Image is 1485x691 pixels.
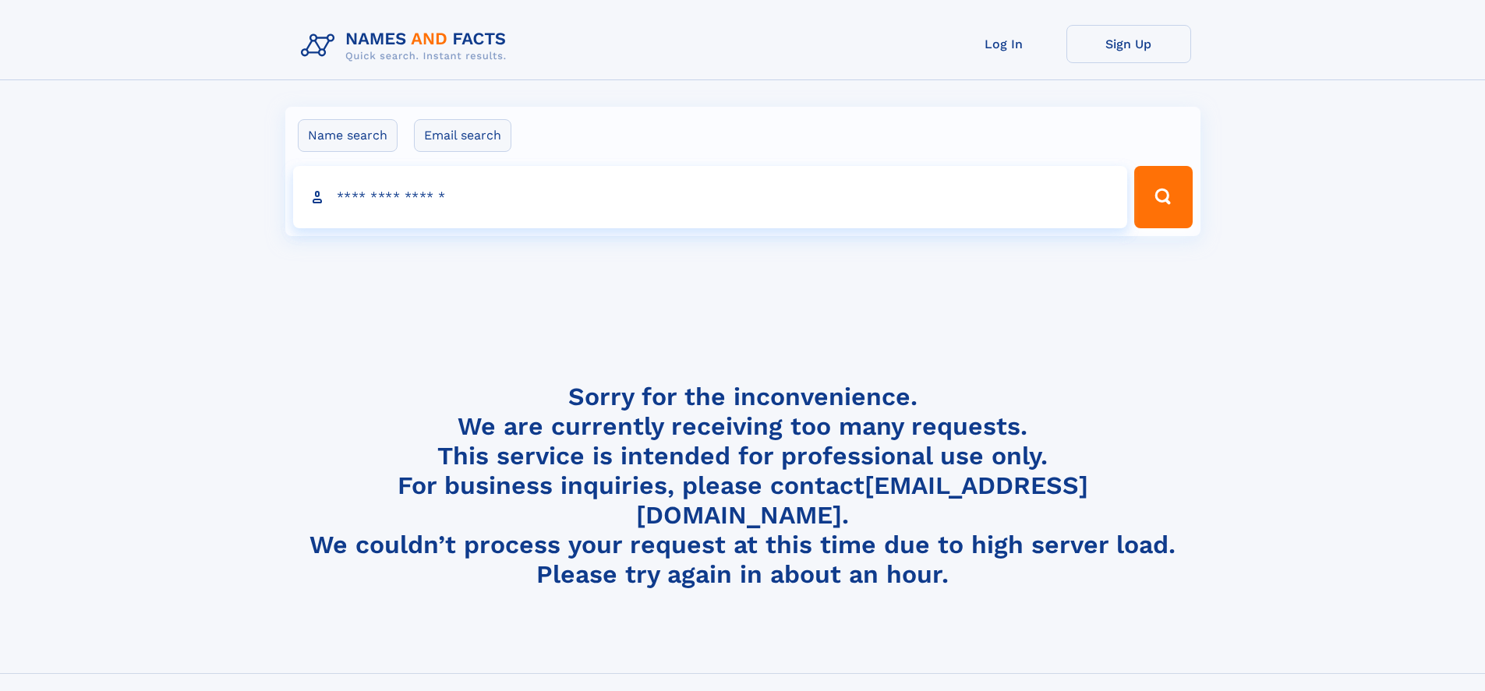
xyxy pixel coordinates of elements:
[414,119,511,152] label: Email search
[1134,166,1192,228] button: Search Button
[295,382,1191,590] h4: Sorry for the inconvenience. We are currently receiving too many requests. This service is intend...
[636,471,1088,530] a: [EMAIL_ADDRESS][DOMAIN_NAME]
[1066,25,1191,63] a: Sign Up
[942,25,1066,63] a: Log In
[293,166,1128,228] input: search input
[295,25,519,67] img: Logo Names and Facts
[298,119,398,152] label: Name search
